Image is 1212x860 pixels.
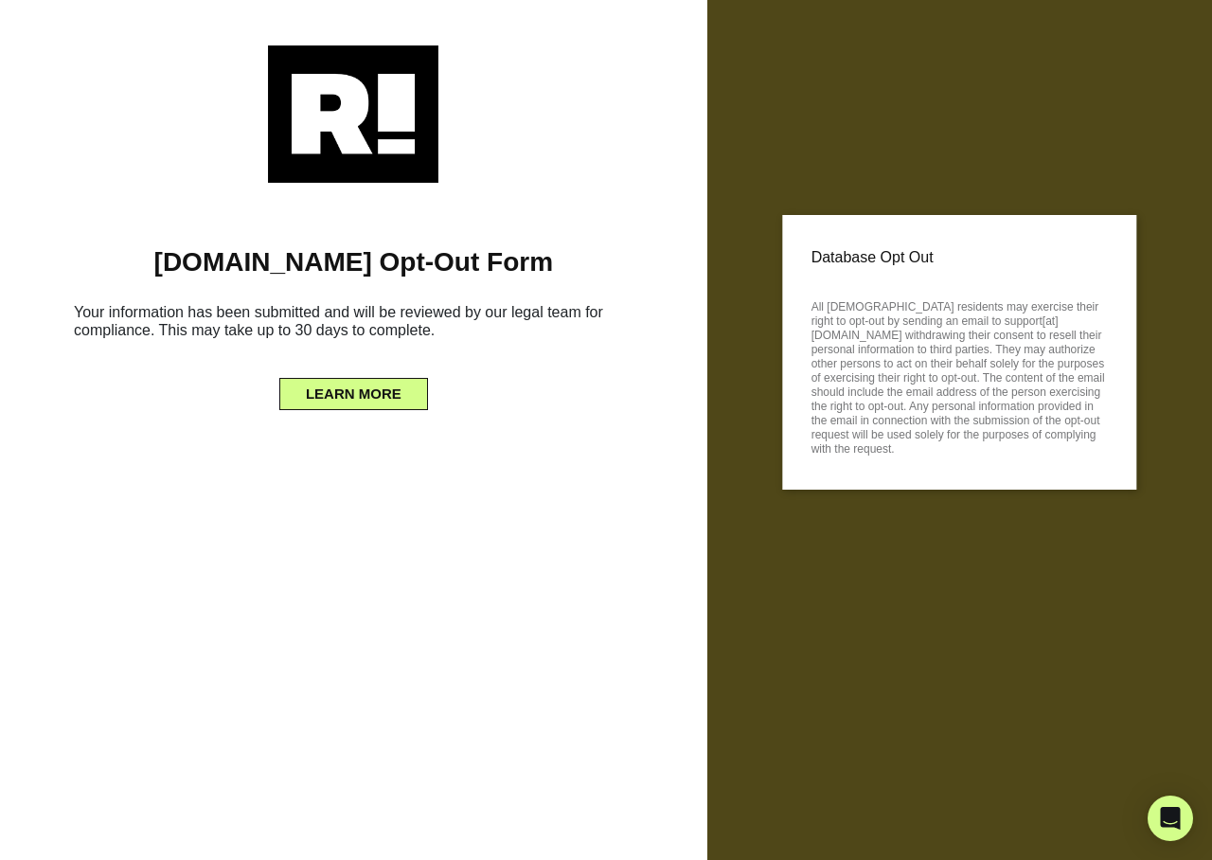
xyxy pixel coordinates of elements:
p: Database Opt Out [811,243,1108,272]
img: Retention.com [268,45,438,183]
button: LEARN MORE [279,378,428,410]
p: All [DEMOGRAPHIC_DATA] residents may exercise their right to opt-out by sending an email to suppo... [811,295,1108,457]
div: Open Intercom Messenger [1148,796,1193,841]
h1: [DOMAIN_NAME] Opt-Out Form [28,246,679,278]
a: LEARN MORE [279,381,428,396]
h6: Your information has been submitted and will be reviewed by our legal team for compliance. This m... [28,296,679,354]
